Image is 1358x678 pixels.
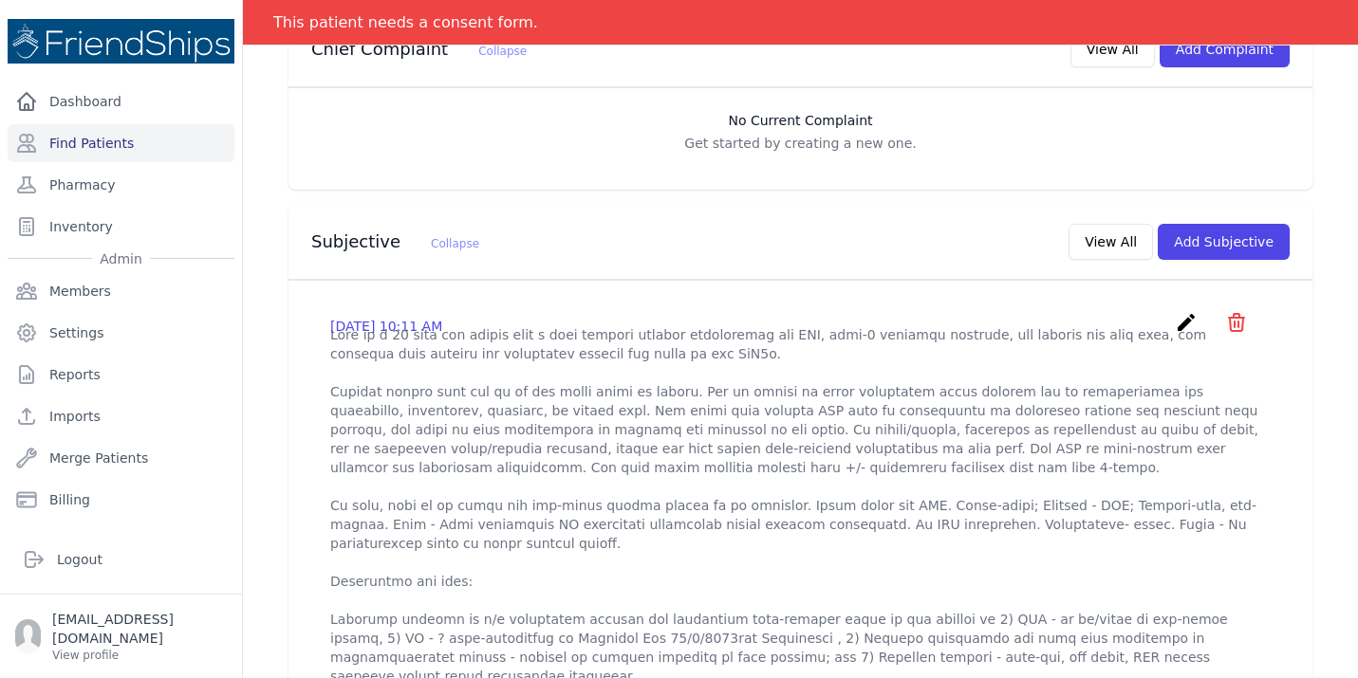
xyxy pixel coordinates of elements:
[478,45,527,58] span: Collapse
[8,166,234,204] a: Pharmacy
[311,230,479,253] h3: Subjective
[8,124,234,162] a: Find Patients
[8,19,234,64] img: Medical Missions EMR
[1175,320,1202,338] a: create
[92,249,150,268] span: Admin
[8,314,234,352] a: Settings
[1158,224,1290,260] button: Add Subjective
[307,134,1293,153] p: Get started by creating a new one.
[8,522,234,560] a: Organizations
[307,111,1293,130] h3: No Current Complaint
[8,397,234,435] a: Imports
[330,317,442,336] p: [DATE] 10:11 AM
[1069,224,1153,260] button: View All
[8,82,234,120] a: Dashboard
[8,481,234,519] a: Billing
[8,272,234,310] a: Members
[431,237,479,250] span: Collapse
[8,439,234,477] a: Merge Patients
[15,541,227,578] a: Logout
[52,648,227,663] p: View profile
[8,208,234,246] a: Inventory
[15,610,227,663] a: [EMAIL_ADDRESS][DOMAIN_NAME] View profile
[8,356,234,394] a: Reports
[1175,311,1198,334] i: create
[52,610,227,648] p: [EMAIL_ADDRESS][DOMAIN_NAME]
[1070,31,1155,67] button: View All
[1160,31,1290,67] button: Add Complaint
[311,38,527,61] h3: Chief Complaint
